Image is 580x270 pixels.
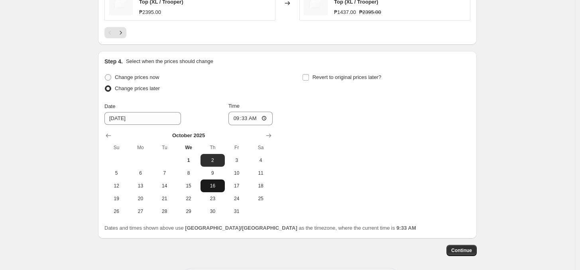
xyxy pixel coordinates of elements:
th: Friday [225,141,249,154]
span: 30 [204,208,221,215]
span: Continue [451,247,472,254]
span: 26 [108,208,125,215]
button: Friday October 24 2025 [225,192,249,205]
button: Tuesday October 7 2025 [153,167,177,179]
span: 3 [228,157,246,164]
button: Show next month, November 2025 [263,130,274,141]
span: 21 [156,195,173,202]
button: Thursday October 16 2025 [201,179,224,192]
span: 14 [156,183,173,189]
span: 19 [108,195,125,202]
span: Revert to original prices later? [313,74,381,80]
span: 22 [180,195,197,202]
h2: Step 4. [104,57,123,65]
span: 27 [132,208,149,215]
span: We [180,144,197,151]
span: Fr [228,144,246,151]
span: 15 [180,183,197,189]
button: Tuesday October 21 2025 [153,192,177,205]
span: 24 [228,195,246,202]
span: Date [104,103,115,109]
button: Saturday October 11 2025 [249,167,273,179]
span: 23 [204,195,221,202]
span: 31 [228,208,246,215]
th: Wednesday [177,141,201,154]
button: Continue [446,245,477,256]
button: Sunday October 26 2025 [104,205,128,218]
span: 11 [252,170,269,176]
span: 25 [252,195,269,202]
span: Su [108,144,125,151]
button: Monday October 20 2025 [128,192,152,205]
th: Saturday [249,141,273,154]
button: Sunday October 5 2025 [104,167,128,179]
button: Wednesday October 22 2025 [177,192,201,205]
span: Tu [156,144,173,151]
span: Sa [252,144,269,151]
span: 17 [228,183,246,189]
button: Monday October 6 2025 [128,167,152,179]
button: Tuesday October 14 2025 [153,179,177,192]
span: 18 [252,183,269,189]
button: Wednesday October 15 2025 [177,179,201,192]
p: Select when the prices should change [126,57,213,65]
button: Saturday October 25 2025 [249,192,273,205]
span: 9 [204,170,221,176]
span: Th [204,144,221,151]
button: Friday October 31 2025 [225,205,249,218]
input: 10/1/2025 [104,112,181,125]
button: Sunday October 19 2025 [104,192,128,205]
span: 28 [156,208,173,215]
span: 16 [204,183,221,189]
button: Show previous month, September 2025 [103,130,114,141]
button: Thursday October 23 2025 [201,192,224,205]
span: 7 [156,170,173,176]
button: Thursday October 9 2025 [201,167,224,179]
span: 6 [132,170,149,176]
button: Wednesday October 29 2025 [177,205,201,218]
span: 13 [132,183,149,189]
div: ₱2395.00 [139,8,161,16]
button: Tuesday October 28 2025 [153,205,177,218]
button: Sunday October 12 2025 [104,179,128,192]
button: Friday October 10 2025 [225,167,249,179]
span: 8 [180,170,197,176]
span: 4 [252,157,269,164]
button: Wednesday October 8 2025 [177,167,201,179]
button: Friday October 17 2025 [225,179,249,192]
th: Monday [128,141,152,154]
span: 10 [228,170,246,176]
span: 2 [204,157,221,164]
button: Friday October 3 2025 [225,154,249,167]
span: Dates and times shown above use as the timezone, where the current time is [104,225,416,231]
span: Mo [132,144,149,151]
b: 9:33 AM [396,225,416,231]
button: Monday October 27 2025 [128,205,152,218]
div: ₱1437.00 [334,8,356,16]
button: Saturday October 4 2025 [249,154,273,167]
input: 12:00 [228,112,273,125]
button: Saturday October 18 2025 [249,179,273,192]
span: 12 [108,183,125,189]
th: Sunday [104,141,128,154]
span: Change prices now [115,74,159,80]
button: Monday October 13 2025 [128,179,152,192]
th: Thursday [201,141,224,154]
span: 1 [180,157,197,164]
button: Thursday October 2 2025 [201,154,224,167]
strike: ₱2395.00 [359,8,381,16]
span: Change prices later [115,85,160,91]
b: [GEOGRAPHIC_DATA]/[GEOGRAPHIC_DATA] [185,225,297,231]
button: Thursday October 30 2025 [201,205,224,218]
button: Next [115,27,126,38]
button: Today Wednesday October 1 2025 [177,154,201,167]
span: 20 [132,195,149,202]
nav: Pagination [104,27,126,38]
span: 5 [108,170,125,176]
span: Time [228,103,240,109]
th: Tuesday [153,141,177,154]
span: 29 [180,208,197,215]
